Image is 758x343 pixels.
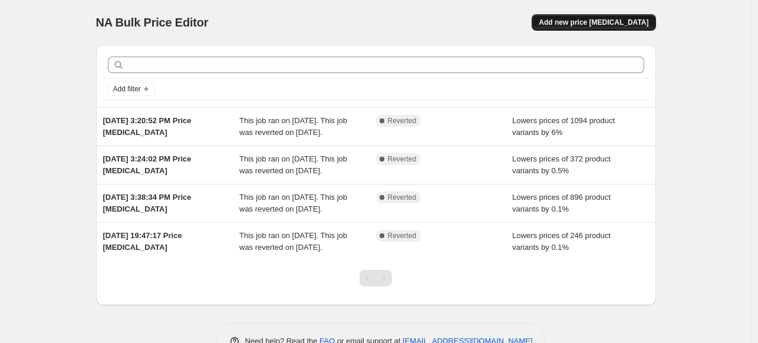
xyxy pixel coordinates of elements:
[512,231,611,252] span: Lowers prices of 246 product variants by 0.1%
[113,84,141,94] span: Add filter
[239,116,347,137] span: This job ran on [DATE]. This job was reverted on [DATE].
[239,231,347,252] span: This job ran on [DATE]. This job was reverted on [DATE].
[239,154,347,175] span: This job ran on [DATE]. This job was reverted on [DATE].
[103,116,192,137] span: [DATE] 3:20:52 PM Price [MEDICAL_DATA]
[388,154,417,164] span: Reverted
[96,16,209,29] span: NA Bulk Price Editor
[512,116,615,137] span: Lowers prices of 1094 product variants by 6%
[103,154,192,175] span: [DATE] 3:24:02 PM Price [MEDICAL_DATA]
[532,14,655,31] button: Add new price [MEDICAL_DATA]
[512,193,611,213] span: Lowers prices of 896 product variants by 0.1%
[103,231,182,252] span: [DATE] 19:47:17 Price [MEDICAL_DATA]
[388,231,417,240] span: Reverted
[388,193,417,202] span: Reverted
[108,82,155,96] button: Add filter
[388,116,417,126] span: Reverted
[539,18,648,27] span: Add new price [MEDICAL_DATA]
[512,154,611,175] span: Lowers prices of 372 product variants by 0.5%
[360,270,392,286] nav: Pagination
[103,193,192,213] span: [DATE] 3:38:34 PM Price [MEDICAL_DATA]
[239,193,347,213] span: This job ran on [DATE]. This job was reverted on [DATE].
